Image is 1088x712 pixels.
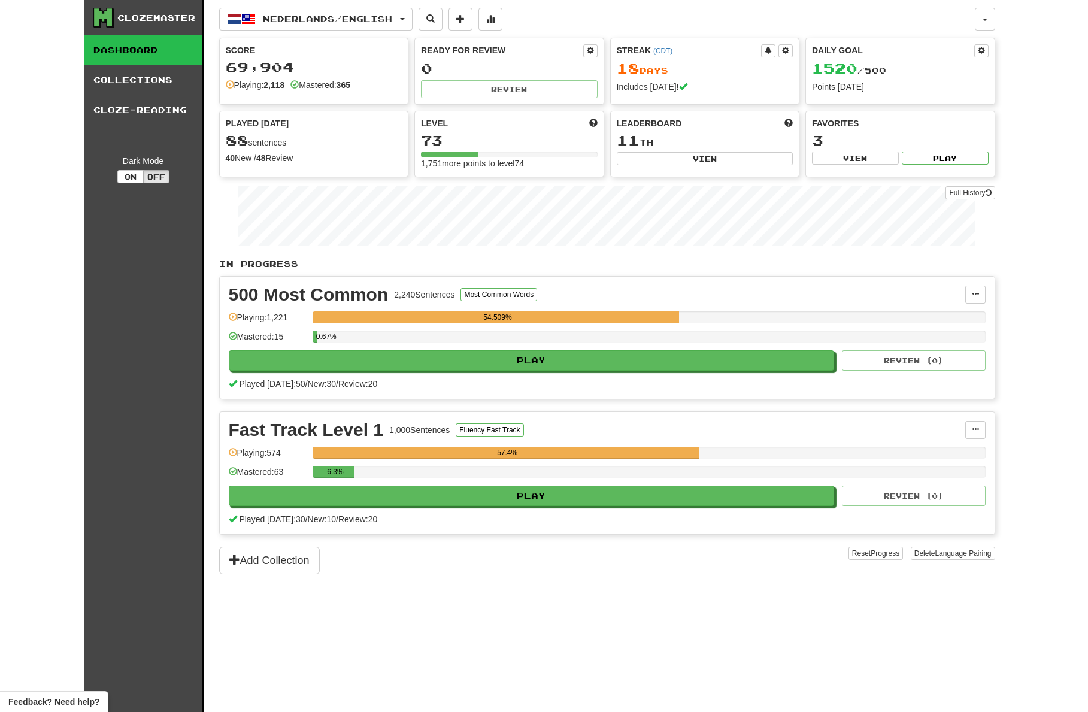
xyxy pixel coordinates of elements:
[117,12,195,24] div: Clozemaster
[419,8,443,31] button: Search sentences
[421,117,448,129] span: Level
[617,81,793,93] div: Includes [DATE]!
[226,153,235,163] strong: 40
[617,44,762,56] div: Streak
[229,350,835,371] button: Play
[812,133,989,148] div: 3
[842,486,986,506] button: Review (0)
[389,424,450,436] div: 1,000 Sentences
[226,117,289,129] span: Played [DATE]
[93,155,193,167] div: Dark Mode
[226,60,402,75] div: 69,904
[219,547,320,574] button: Add Collection
[226,152,402,164] div: New / Review
[812,152,899,165] button: View
[229,486,835,506] button: Play
[617,133,793,149] div: th
[945,186,995,199] a: Full History
[8,696,99,708] span: Open feedback widget
[421,80,598,98] button: Review
[911,547,995,560] button: DeleteLanguage Pairing
[394,289,454,301] div: 2,240 Sentences
[316,447,699,459] div: 57.4%
[653,47,672,55] a: (CDT)
[617,117,682,129] span: Leaderboard
[226,79,285,91] div: Playing:
[935,549,991,558] span: Language Pairing
[421,157,598,169] div: 1,751 more points to level 74
[812,81,989,93] div: Points [DATE]
[902,152,989,165] button: Play
[460,288,537,301] button: Most Common Words
[478,8,502,31] button: More stats
[229,447,307,466] div: Playing: 574
[219,258,995,270] p: In Progress
[84,35,202,65] a: Dashboard
[263,14,392,24] span: Nederlands / English
[784,117,793,129] span: This week in points, UTC
[84,95,202,125] a: Cloze-Reading
[589,117,598,129] span: Score more points to level up
[229,466,307,486] div: Mastered: 63
[226,133,402,149] div: sentences
[812,44,974,57] div: Daily Goal
[448,8,472,31] button: Add sentence to collection
[421,61,598,76] div: 0
[229,286,389,304] div: 500 Most Common
[336,514,338,524] span: /
[842,350,986,371] button: Review (0)
[308,379,336,389] span: New: 30
[239,514,305,524] span: Played [DATE]: 30
[421,44,583,56] div: Ready for Review
[316,466,355,478] div: 6.3%
[256,153,266,163] strong: 48
[229,331,307,350] div: Mastered: 15
[871,549,899,558] span: Progress
[812,117,989,129] div: Favorites
[84,65,202,95] a: Collections
[421,133,598,148] div: 73
[219,8,413,31] button: Nederlands/English
[336,379,338,389] span: /
[226,132,248,149] span: 88
[239,379,305,389] span: Played [DATE]: 50
[263,80,284,90] strong: 2,118
[316,311,679,323] div: 54.509%
[338,379,377,389] span: Review: 20
[305,379,308,389] span: /
[337,80,350,90] strong: 365
[617,152,793,165] button: View
[617,61,793,77] div: Day s
[229,421,384,439] div: Fast Track Level 1
[812,65,886,75] span: / 500
[308,514,336,524] span: New: 10
[456,423,523,437] button: Fluency Fast Track
[617,60,640,77] span: 18
[143,170,169,183] button: Off
[290,79,350,91] div: Mastered:
[226,44,402,56] div: Score
[617,132,640,149] span: 11
[848,547,903,560] button: ResetProgress
[229,311,307,331] div: Playing: 1,221
[117,170,144,183] button: On
[812,60,857,77] span: 1520
[305,514,308,524] span: /
[316,331,317,343] div: 0.67%
[338,514,377,524] span: Review: 20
